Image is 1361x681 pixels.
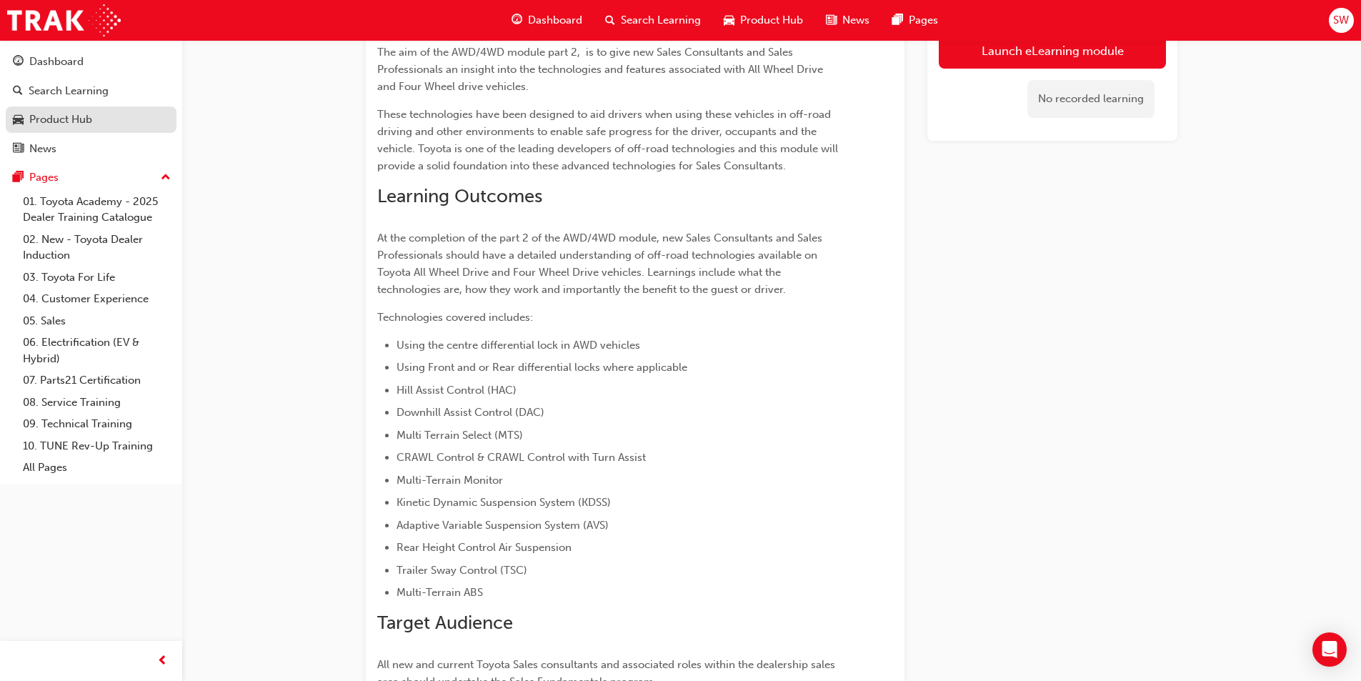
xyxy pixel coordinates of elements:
[13,172,24,184] span: pages-icon
[377,612,513,634] span: Target Audience
[939,33,1166,69] a: Launch eLearning module
[17,435,176,457] a: 10. TUNE Rev-Up Training
[712,6,814,35] a: car-iconProduct Hub
[6,164,176,191] button: Pages
[842,12,869,29] span: News
[1329,8,1354,33] button: SW
[826,11,837,29] span: news-icon
[17,392,176,414] a: 08. Service Training
[377,108,841,172] span: These technologies have been designed to aid drivers when using these vehicles in off-road drivin...
[377,46,826,93] span: The aim of the AWD/4WD module part 2, is to give new Sales Consultants and Sales Professionals an...
[814,6,881,35] a: news-iconNews
[909,12,938,29] span: Pages
[377,311,533,324] span: Technologies covered includes:
[29,54,84,70] div: Dashboard
[17,288,176,310] a: 04. Customer Experience
[500,6,594,35] a: guage-iconDashboard
[13,114,24,126] span: car-icon
[1312,632,1347,667] div: Open Intercom Messenger
[397,519,609,532] span: Adaptive Variable Suspension System (AVS)
[377,185,542,207] span: Learning Outcomes
[397,474,503,487] span: Multi-Terrain Monitor
[29,83,109,99] div: Search Learning
[397,496,611,509] span: Kinetic Dynamic Suspension System (KDSS)
[6,136,176,162] a: News
[17,267,176,289] a: 03. Toyota For Life
[6,49,176,75] a: Dashboard
[17,413,176,435] a: 09. Technical Training
[397,361,687,374] span: Using Front and or Rear differential locks where applicable
[397,541,572,554] span: Rear Height Control Air Suspension
[377,232,825,296] span: At the completion of the part 2 of the AWD/4WD module, new Sales Consultants and Sales Profession...
[6,78,176,104] a: Search Learning
[13,56,24,69] span: guage-icon
[605,11,615,29] span: search-icon
[397,339,640,352] span: Using the centre differential lock in AWD vehicles
[397,451,646,464] span: CRAWL Control & CRAWL Control with Turn Assist
[157,652,168,670] span: prev-icon
[6,46,176,164] button: DashboardSearch LearningProduct HubNews
[1333,12,1349,29] span: SW
[397,586,483,599] span: Multi-Terrain ABS
[17,369,176,392] a: 07. Parts21 Certification
[397,384,517,397] span: Hill Assist Control (HAC)
[1027,80,1155,118] div: No recorded learning
[594,6,712,35] a: search-iconSearch Learning
[397,429,523,442] span: Multi Terrain Select (MTS)
[724,11,734,29] span: car-icon
[29,141,56,157] div: News
[621,12,701,29] span: Search Learning
[7,4,121,36] img: Trak
[13,85,23,98] span: search-icon
[397,564,527,577] span: Trailer Sway Control (TSC)
[881,6,949,35] a: pages-iconPages
[740,12,803,29] span: Product Hub
[29,111,92,128] div: Product Hub
[528,12,582,29] span: Dashboard
[13,143,24,156] span: news-icon
[17,332,176,369] a: 06. Electrification (EV & Hybrid)
[17,229,176,267] a: 02. New - Toyota Dealer Induction
[17,457,176,479] a: All Pages
[892,11,903,29] span: pages-icon
[512,11,522,29] span: guage-icon
[17,191,176,229] a: 01. Toyota Academy - 2025 Dealer Training Catalogue
[29,169,59,186] div: Pages
[161,169,171,187] span: up-icon
[6,106,176,133] a: Product Hub
[397,406,544,419] span: Downhill Assist Control (DAC)
[17,310,176,332] a: 05. Sales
